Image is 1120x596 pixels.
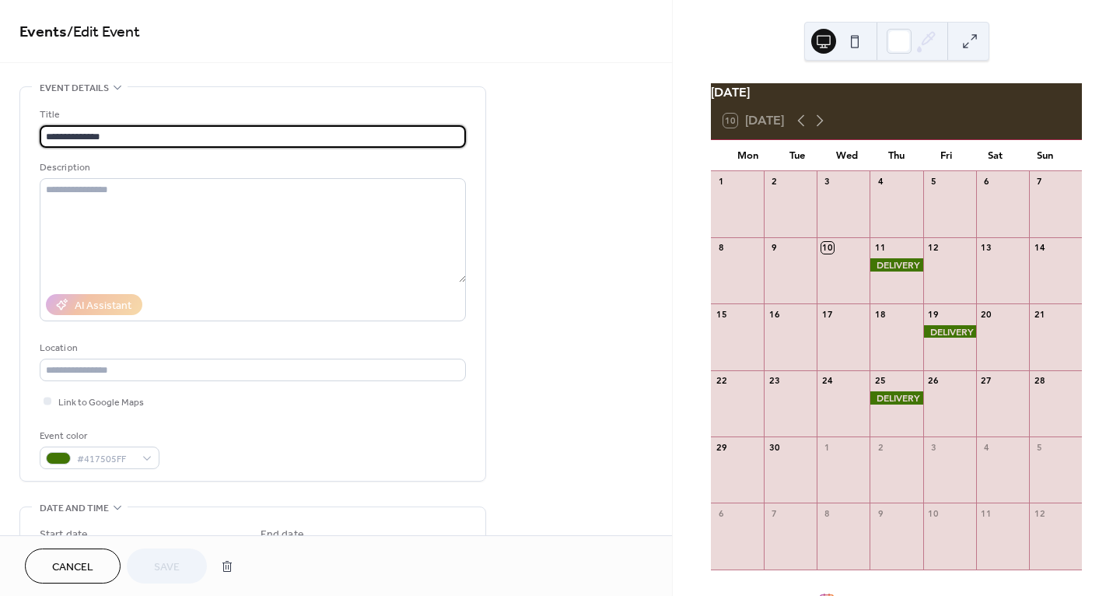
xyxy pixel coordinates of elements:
div: 5 [928,176,940,188]
div: 1 [821,441,833,453]
div: 10 [821,242,833,254]
a: Events [19,17,67,47]
div: [DATE] [711,83,1082,102]
div: 7 [1034,176,1045,188]
div: 3 [928,441,940,453]
span: Cancel [52,559,93,576]
div: Description [40,160,463,176]
div: 22 [716,375,727,387]
button: Cancel [25,549,121,584]
div: 11 [874,242,886,254]
div: Fri [921,140,971,171]
div: 1 [716,176,727,188]
div: Sat [971,140,1020,171]
div: 16 [768,308,780,320]
div: 28 [1034,375,1045,387]
div: DELIVERY AVAIL [923,325,976,338]
span: Date and time [40,500,109,517]
div: 14 [1034,242,1045,254]
div: 23 [768,375,780,387]
div: 8 [821,507,833,519]
div: DELIVERY AVAIL [870,258,922,272]
div: 21 [1034,308,1045,320]
div: 6 [716,507,727,519]
div: 2 [874,441,886,453]
div: 24 [821,375,833,387]
div: 20 [981,308,992,320]
div: 8 [716,242,727,254]
div: Start date [40,527,88,543]
div: 4 [981,441,992,453]
div: 30 [768,441,780,453]
div: 18 [874,308,886,320]
div: 3 [821,176,833,188]
span: #417505FF [77,451,135,468]
div: Title [40,107,463,123]
div: 9 [874,507,886,519]
div: 7 [768,507,780,519]
div: 17 [821,308,833,320]
div: 6 [981,176,992,188]
div: Location [40,340,463,356]
div: Tue [773,140,823,171]
div: 5 [1034,441,1045,453]
span: Link to Google Maps [58,394,144,411]
span: Event details [40,80,109,96]
div: Mon [723,140,773,171]
div: 12 [928,242,940,254]
div: DELIVERY AVAIL [870,391,922,405]
div: 11 [981,507,992,519]
div: 12 [1034,507,1045,519]
div: Wed [822,140,872,171]
div: 15 [716,308,727,320]
div: 13 [981,242,992,254]
div: 29 [716,441,727,453]
div: 27 [981,375,992,387]
div: 2 [768,176,780,188]
div: 9 [768,242,780,254]
div: 4 [874,176,886,188]
span: / Edit Event [67,17,140,47]
div: End date [261,527,304,543]
div: Thu [872,140,922,171]
div: 19 [928,308,940,320]
div: 26 [928,375,940,387]
div: Sun [1020,140,1069,171]
div: Event color [40,428,156,444]
div: 25 [874,375,886,387]
div: 10 [928,507,940,519]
